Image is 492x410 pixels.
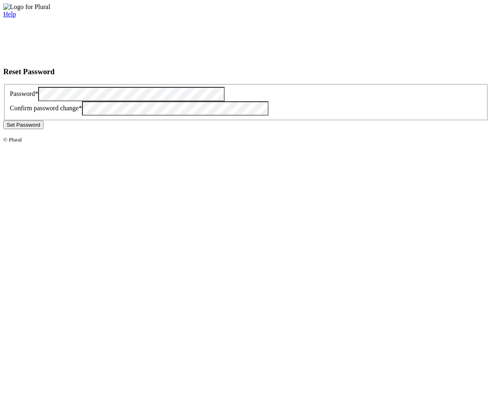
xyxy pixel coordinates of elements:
button: Set Password [3,121,43,129]
h3: Reset Password [3,67,489,76]
img: Logo for Plural [3,3,50,11]
label: Password [10,90,38,97]
small: © Plural [3,137,22,143]
a: Help [3,11,16,18]
label: Confirm password change [10,105,82,112]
